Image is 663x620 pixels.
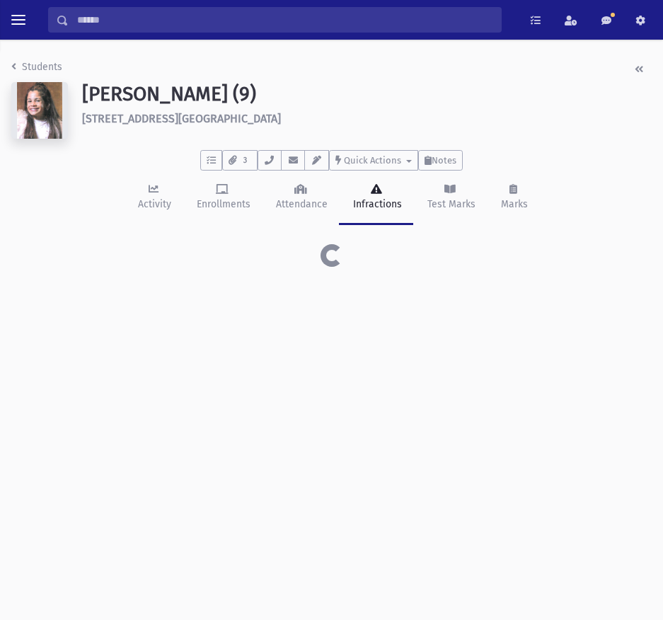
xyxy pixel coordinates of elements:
[344,155,401,166] span: Quick Actions
[498,197,528,212] div: Marks
[194,197,250,212] div: Enrollments
[11,59,62,80] nav: breadcrumb
[418,150,463,171] button: Notes
[432,155,456,166] span: Notes
[135,197,171,212] div: Activity
[339,171,413,225] a: Infractions
[413,171,487,225] a: Test Marks
[6,7,31,33] button: toggle menu
[262,171,339,225] a: Attendance
[11,61,62,73] a: Students
[124,171,183,225] a: Activity
[329,150,418,171] button: Quick Actions
[82,112,652,125] h6: [STREET_ADDRESS][GEOGRAPHIC_DATA]
[350,197,402,212] div: Infractions
[222,150,257,171] button: 3
[273,197,328,212] div: Attendance
[82,82,652,106] h1: [PERSON_NAME] (9)
[238,154,250,167] span: 3
[183,171,262,225] a: Enrollments
[487,171,539,225] a: Marks
[425,197,475,212] div: Test Marks
[69,7,501,33] input: Search
[11,82,68,139] img: w==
